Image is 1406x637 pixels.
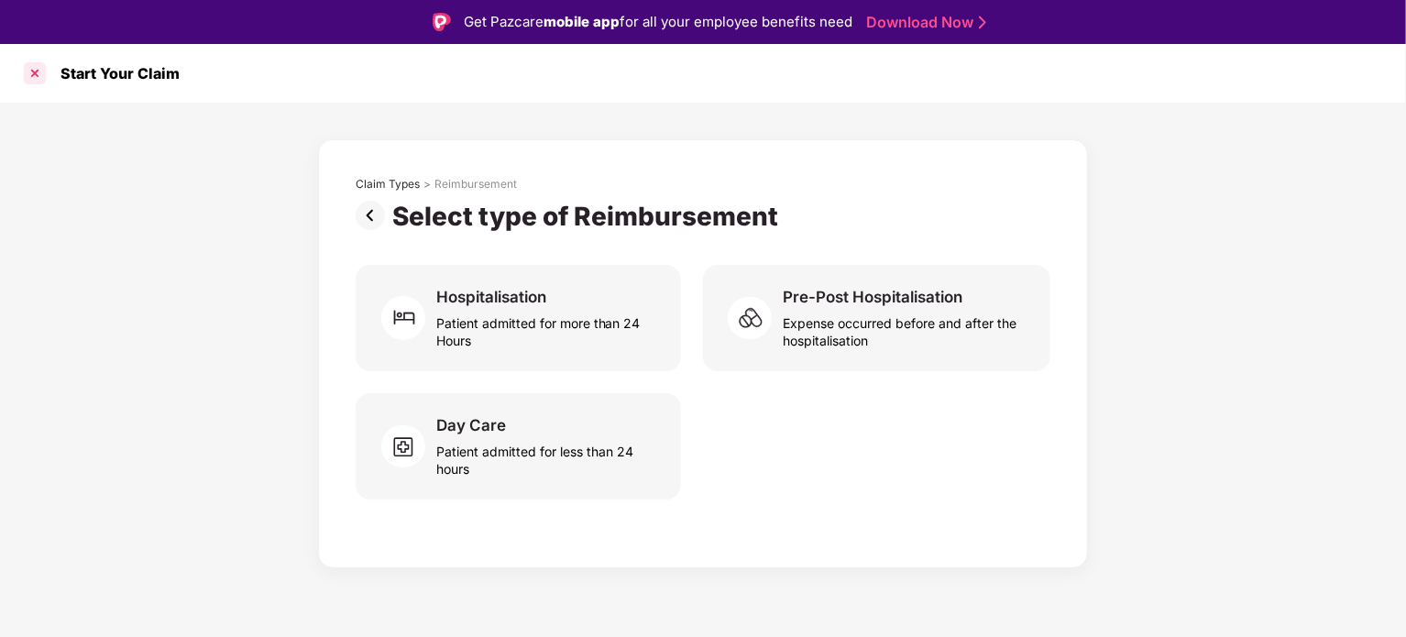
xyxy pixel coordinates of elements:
a: Download Now [866,13,981,32]
img: svg+xml;base64,PHN2ZyB4bWxucz0iaHR0cDovL3d3dy53My5vcmcvMjAwMC9zdmciIHdpZHRoPSI2MCIgaGVpZ2h0PSI1OC... [381,419,436,474]
img: Stroke [979,13,986,32]
img: svg+xml;base64,PHN2ZyBpZD0iUHJldi0zMngzMiIgeG1sbnM9Imh0dHA6Ly93d3cudzMub3JnLzIwMDAvc3ZnIiB3aWR0aD... [356,201,392,230]
div: Hospitalisation [436,287,546,307]
div: Reimbursement [434,177,517,192]
div: Patient admitted for more than 24 Hours [436,307,659,349]
strong: mobile app [544,13,620,30]
img: Logo [433,13,451,31]
div: Select type of Reimbursement [392,201,785,232]
div: Start Your Claim [49,64,180,82]
img: svg+xml;base64,PHN2ZyB4bWxucz0iaHR0cDovL3d3dy53My5vcmcvMjAwMC9zdmciIHdpZHRoPSI2MCIgaGVpZ2h0PSI2MC... [381,291,436,346]
div: Pre-Post Hospitalisation [783,287,962,307]
div: Expense occurred before and after the hospitalisation [783,307,1028,349]
img: svg+xml;base64,PHN2ZyB4bWxucz0iaHR0cDovL3d3dy53My5vcmcvMjAwMC9zdmciIHdpZHRoPSI2MCIgaGVpZ2h0PSI1OC... [728,291,783,346]
div: Claim Types [356,177,420,192]
div: Patient admitted for less than 24 hours [436,435,659,478]
div: Get Pazcare for all your employee benefits need [464,11,852,33]
div: > [423,177,431,192]
div: Day Care [436,415,506,435]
